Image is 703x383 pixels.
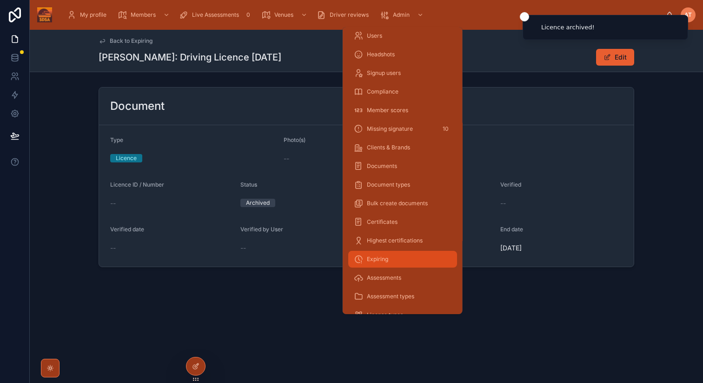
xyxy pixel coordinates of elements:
a: Bulk create documents [348,195,457,212]
span: My profile [80,11,106,19]
span: Verified [500,181,521,188]
span: Signup users [367,69,401,77]
a: Document types [348,176,457,193]
div: 10 [440,123,451,134]
span: Type [110,136,123,143]
a: Signup users [348,65,457,81]
a: Live Assessments0 [176,7,257,23]
span: Live Assessments [192,11,239,19]
span: Venues [274,11,293,19]
div: Archived [246,199,270,207]
span: Verified date [110,226,144,233]
a: Member scores [348,102,457,119]
span: Driver reviews [330,11,369,19]
a: Clients & Brands [348,139,457,156]
span: Back to Expiring [110,37,153,45]
h2: Document [110,99,165,114]
span: Verified by User [240,226,283,233]
span: License types [367,311,403,319]
div: Licence [116,154,137,162]
a: Expiring [348,251,457,268]
button: Close toast [520,12,529,21]
span: Member scores [367,107,408,114]
span: Admin [393,11,410,19]
a: Highest certifications [348,232,457,249]
span: Highest certifications [367,237,423,244]
a: Venues [259,7,312,23]
a: Headshots [348,46,457,63]
span: Headshots [367,51,395,58]
a: Assessment types [348,288,457,305]
a: Admin [377,7,428,23]
a: Users [348,27,457,44]
a: Documents [348,158,457,175]
a: Compliance [348,83,457,100]
span: -- [110,243,116,253]
span: Expiring [367,255,388,263]
span: [DATE] [500,243,623,253]
span: Missing signature [367,125,413,133]
span: Assessment types [367,293,414,300]
div: Licence archived! [541,23,595,32]
span: Bulk create documents [367,200,428,207]
img: App logo [37,7,52,22]
span: -- [284,154,289,163]
div: 0 [243,9,254,20]
a: Certificates [348,214,457,230]
span: Certificates [367,218,398,226]
a: Back to Expiring [99,37,153,45]
span: Photo(s) [284,136,305,143]
a: Missing signature10 [348,121,457,137]
span: End date [500,226,523,233]
span: Members [131,11,156,19]
span: -- [240,243,246,253]
div: scrollable content [60,5,666,25]
span: Document types [367,181,410,188]
a: Members [115,7,174,23]
a: Assessments [348,269,457,286]
span: Documents [367,162,397,170]
span: Users [367,32,382,40]
a: My profile [64,7,113,23]
span: Compliance [367,88,398,95]
span: Status [240,181,257,188]
span: AT [684,11,692,19]
a: License types [348,307,457,323]
a: Driver reviews [314,7,375,23]
h1: [PERSON_NAME]: Driving Licence [DATE] [99,51,281,64]
button: Edit [596,49,634,66]
span: -- [110,199,116,208]
span: Clients & Brands [367,144,410,151]
span: -- [500,199,506,208]
span: Assessments [367,274,401,282]
span: Licence ID / Number [110,181,164,188]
